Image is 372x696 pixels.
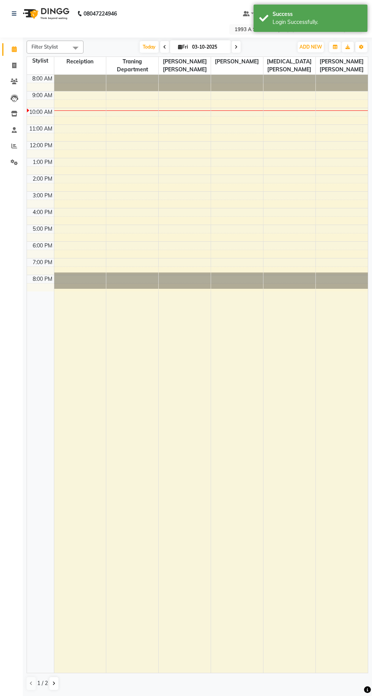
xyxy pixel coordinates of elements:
span: ADD NEW [299,44,322,50]
div: 11:00 AM [28,125,54,133]
img: logo [19,3,71,24]
div: 8:00 AM [31,75,54,83]
div: 10:00 AM [28,108,54,116]
span: [PERSON_NAME] [PERSON_NAME] [316,57,368,74]
span: [PERSON_NAME] [PERSON_NAME] [159,57,211,74]
div: Stylist [27,57,54,65]
div: 9:00 AM [31,91,54,99]
span: Traning Department [106,57,158,74]
span: Fri [176,44,190,50]
div: Success [273,10,362,18]
span: [PERSON_NAME] [211,57,263,66]
div: 6:00 PM [31,242,54,250]
div: 3:00 PM [31,192,54,200]
div: 7:00 PM [31,258,54,266]
div: 1:00 PM [31,158,54,166]
div: 5:00 PM [31,225,54,233]
div: 4:00 PM [31,208,54,216]
span: Receiption [54,57,106,66]
span: Today [140,41,159,53]
b: 08047224946 [84,3,117,24]
div: Login Successfully. [273,18,362,26]
input: 2025-10-03 [190,41,228,53]
div: 12:00 PM [28,142,54,150]
span: [MEDICAL_DATA][PERSON_NAME] [263,57,315,74]
div: 8:00 PM [31,275,54,283]
span: 1 / 2 [37,679,48,687]
div: 2:00 PM [31,175,54,183]
span: Filter Stylist [32,44,58,50]
button: ADD NEW [298,42,324,52]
